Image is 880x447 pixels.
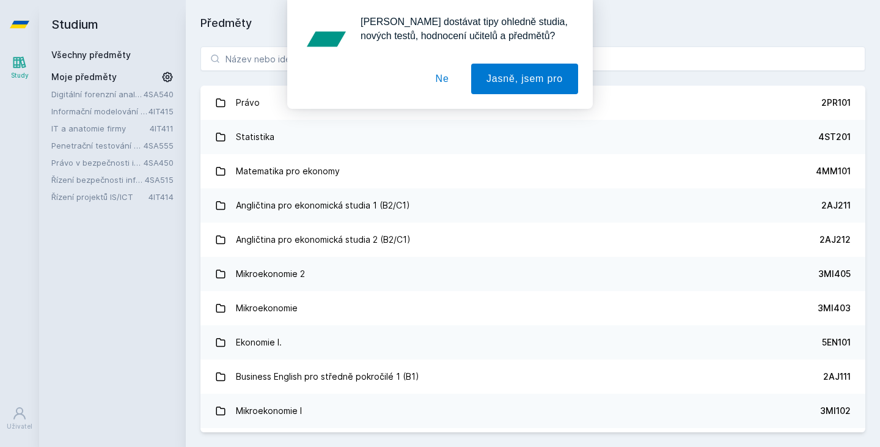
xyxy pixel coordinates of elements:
a: Uživatel [2,400,37,437]
div: Statistika [236,125,274,149]
a: Řízení bezpečnosti informačních systémů [51,174,145,186]
div: Mikroekonomie 2 [236,262,305,286]
div: 4MM101 [816,165,851,177]
div: 3MI102 [820,405,851,417]
a: 4SA555 [144,141,174,150]
div: [PERSON_NAME] dostávat tipy ohledně studia, nových testů, hodnocení učitelů a předmětů? [351,15,578,43]
div: Uživatel [7,422,32,431]
div: 3MI405 [818,268,851,280]
div: 4ST201 [818,131,851,143]
div: Angličtina pro ekonomická studia 2 (B2/C1) [236,227,411,252]
div: 2AJ211 [821,199,851,212]
button: Ne [420,64,464,94]
a: 4SA450 [144,158,174,168]
a: IT a anatomie firmy [51,122,150,135]
a: Řízení projektů IS/ICT [51,191,148,203]
a: Penetrační testování bezpečnosti IS [51,139,144,152]
a: 4IT415 [148,106,174,116]
div: Business English pro středně pokročilé 1 (B1) [236,364,419,389]
a: 4SA515 [145,175,174,185]
a: Mikroekonomie 2 3MI405 [200,257,865,291]
div: 3MI403 [818,302,851,314]
a: Statistika 4ST201 [200,120,865,154]
a: Angličtina pro ekonomická studia 2 (B2/C1) 2AJ212 [200,223,865,257]
div: 2AJ111 [823,371,851,383]
div: Matematika pro ekonomy [236,159,340,183]
a: Angličtina pro ekonomická studia 1 (B2/C1) 2AJ211 [200,188,865,223]
a: 4IT411 [150,124,174,133]
div: Ekonomie I. [236,330,282,355]
a: Právo v bezpečnosti informačních systémů [51,157,144,169]
a: Ekonomie I. 5EN101 [200,325,865,360]
div: Angličtina pro ekonomická studia 1 (B2/C1) [236,193,410,218]
a: Matematika pro ekonomy 4MM101 [200,154,865,188]
a: 4IT414 [148,192,174,202]
a: Business English pro středně pokročilé 1 (B1) 2AJ111 [200,360,865,394]
div: Mikroekonomie I [236,399,302,423]
div: 2AJ212 [820,234,851,246]
div: Mikroekonomie [236,296,298,320]
a: Mikroekonomie 3MI403 [200,291,865,325]
a: Informační modelování organizací [51,105,148,117]
a: Mikroekonomie I 3MI102 [200,394,865,428]
div: 5EN101 [822,336,851,349]
button: Jasně, jsem pro [471,64,578,94]
img: notification icon [302,15,351,64]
